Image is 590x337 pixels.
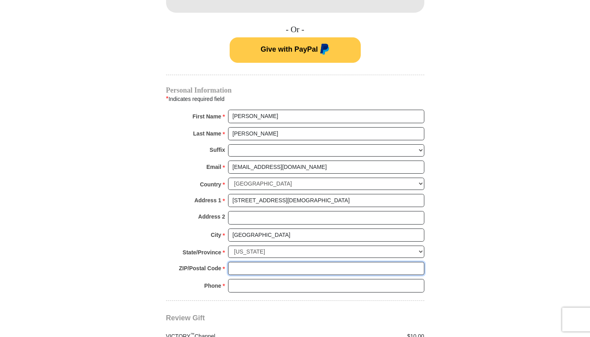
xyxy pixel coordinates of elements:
span: Give with PayPal [261,45,318,53]
h4: - Or - [166,25,424,35]
img: paypal [318,44,329,56]
sup: ™ [190,332,195,337]
strong: Address 1 [194,195,221,206]
strong: City [211,229,221,240]
div: Indicates required field [166,94,424,104]
strong: State/Province [183,247,221,258]
strong: ZIP/Postal Code [179,263,221,274]
span: Review Gift [166,314,205,322]
strong: First Name [193,111,221,122]
strong: Phone [204,280,221,291]
strong: Country [200,179,221,190]
strong: Email [207,161,221,172]
strong: Address 2 [198,211,225,222]
button: Give with PayPal [230,37,361,63]
strong: Last Name [193,128,221,139]
strong: Suffix [210,144,225,155]
h4: Personal Information [166,87,424,93]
